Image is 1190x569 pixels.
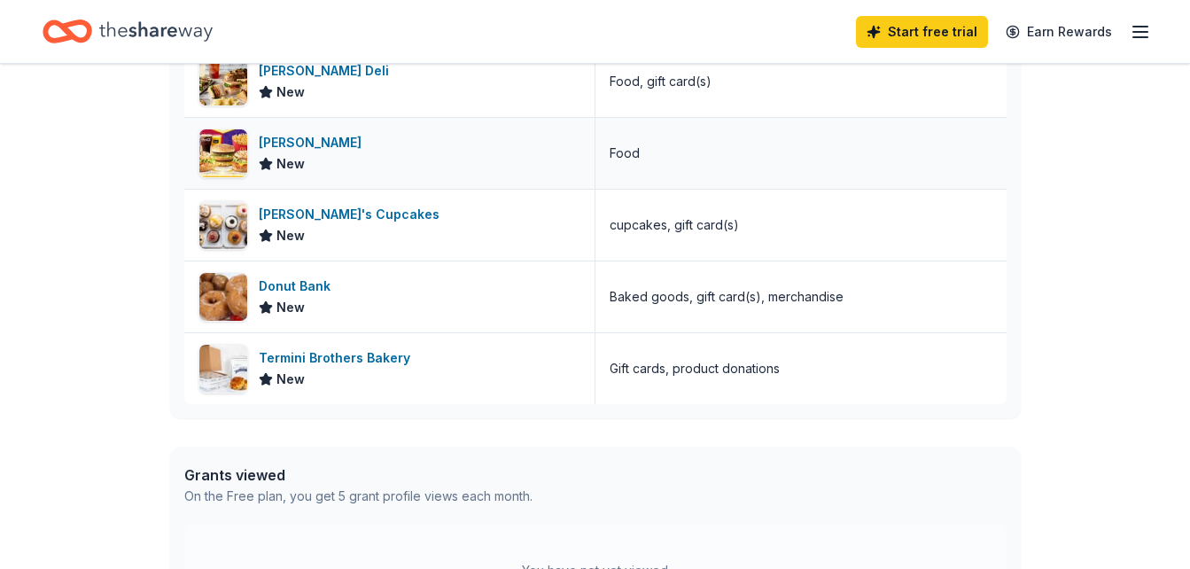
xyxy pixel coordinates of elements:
[184,486,533,507] div: On the Free plan, you get 5 grant profile views each month.
[610,358,780,379] div: Gift cards, product donations
[856,16,988,48] a: Start free trial
[199,273,247,321] img: Image for Donut Bank
[199,201,247,249] img: Image for Molly's Cupcakes
[995,16,1123,48] a: Earn Rewards
[259,276,338,297] div: Donut Bank
[259,204,447,225] div: [PERSON_NAME]'s Cupcakes
[199,345,247,393] img: Image for Termini Brothers Bakery
[610,143,640,164] div: Food
[184,464,533,486] div: Grants viewed
[199,129,247,177] img: Image for McDonald's
[43,11,213,52] a: Home
[259,132,369,153] div: [PERSON_NAME]
[610,214,739,236] div: cupcakes, gift card(s)
[276,297,305,318] span: New
[610,71,712,92] div: Food, gift card(s)
[276,82,305,103] span: New
[199,58,247,105] img: Image for McAlister's Deli
[259,60,396,82] div: [PERSON_NAME] Deli
[276,225,305,246] span: New
[276,369,305,390] span: New
[610,286,844,308] div: Baked goods, gift card(s), merchandise
[276,153,305,175] span: New
[259,347,417,369] div: Termini Brothers Bakery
